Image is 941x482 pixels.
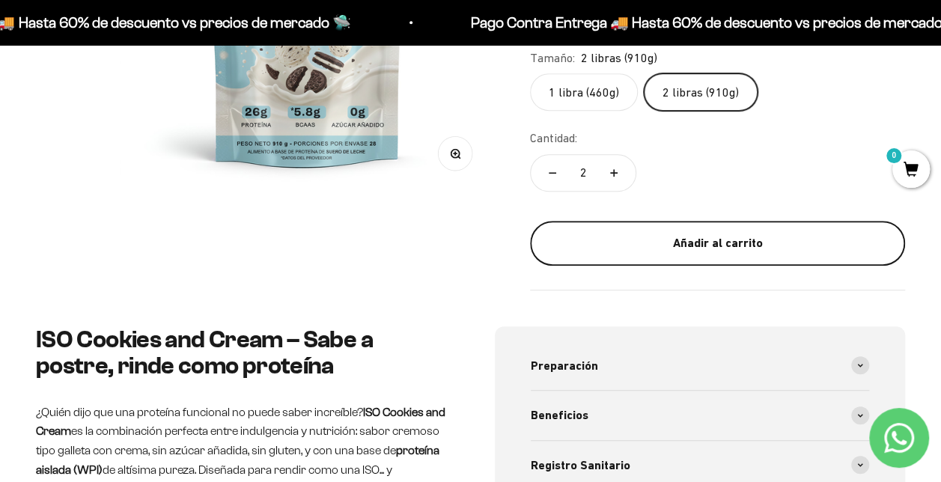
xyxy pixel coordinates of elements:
[581,49,657,68] span: 2 libras (910g)
[531,406,588,425] span: Beneficios
[530,221,905,266] button: Añadir al carrito
[36,444,439,476] strong: proteína aislada (WPI)
[592,155,636,191] button: Aumentar cantidad
[885,147,903,165] mark: 0
[530,129,577,148] label: Cantidad:
[531,391,870,440] summary: Beneficios
[531,456,630,475] span: Registro Sanitario
[531,356,598,376] span: Preparación
[36,326,447,379] h2: ISO Cookies and Cream – Sabe a postre, rinde como proteína
[892,162,930,179] a: 0
[530,49,575,68] legend: Tamaño:
[560,234,875,253] div: Añadir al carrito
[531,341,870,391] summary: Preparación
[531,155,574,191] button: Reducir cantidad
